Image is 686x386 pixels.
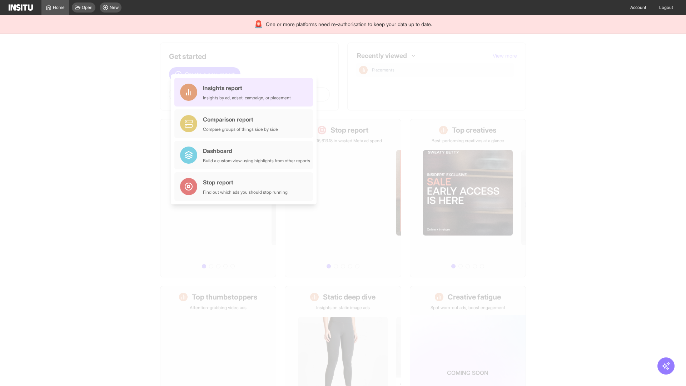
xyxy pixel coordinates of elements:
span: Home [53,5,65,10]
div: 🚨 [254,19,263,29]
span: One or more platforms need re-authorisation to keep your data up to date. [266,21,432,28]
div: Find out which ads you should stop running [203,189,288,195]
div: Comparison report [203,115,278,124]
span: Open [82,5,93,10]
div: Dashboard [203,147,310,155]
div: Build a custom view using highlights from other reports [203,158,310,164]
img: Logo [9,4,33,11]
span: New [110,5,119,10]
div: Insights by ad, adset, campaign, or placement [203,95,291,101]
div: Stop report [203,178,288,187]
div: Compare groups of things side by side [203,127,278,132]
div: Insights report [203,84,291,92]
